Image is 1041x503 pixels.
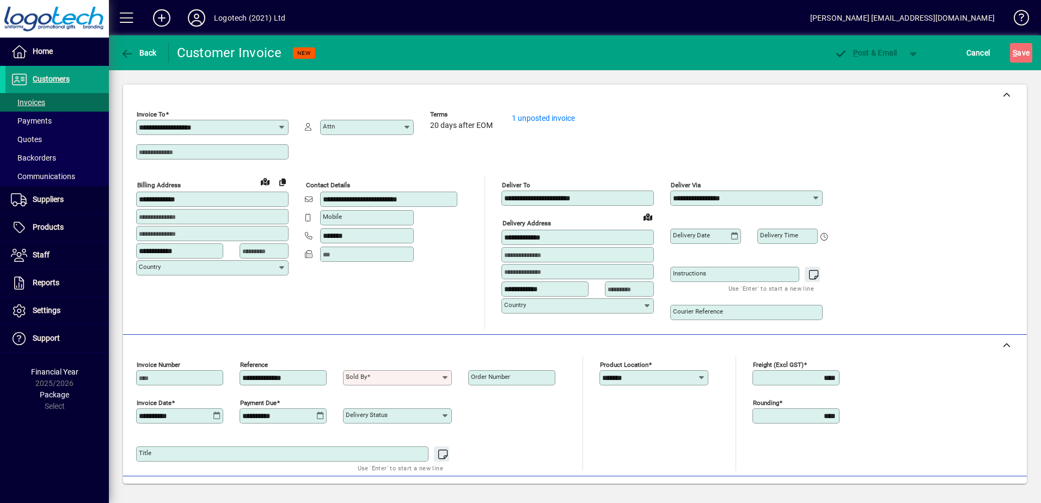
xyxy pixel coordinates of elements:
span: Reports [33,278,59,287]
mat-label: Delivery status [346,411,388,419]
button: Product [947,482,1002,501]
mat-label: Title [139,449,151,457]
span: Communications [11,172,75,181]
a: Staff [5,242,109,269]
a: Payments [5,112,109,130]
a: Products [5,214,109,241]
mat-label: Country [139,263,161,271]
div: Logotech (2021) Ltd [214,9,285,27]
a: Reports [5,269,109,297]
a: Backorders [5,149,109,167]
span: Backorders [11,154,56,162]
mat-label: Invoice To [137,111,166,118]
span: Payments [11,116,52,125]
span: Suppliers [33,195,64,204]
mat-label: Country [504,301,526,309]
mat-label: Invoice number [137,361,180,369]
mat-label: Delivery date [673,231,710,239]
button: Back [118,43,160,63]
button: Cancel [964,43,993,63]
span: Invoices [11,98,45,107]
span: Staff [33,250,50,259]
mat-label: Instructions [673,269,706,277]
app-page-header-button: Back [109,43,169,63]
span: Quotes [11,135,42,144]
span: Cancel [966,44,990,62]
a: Communications [5,167,109,186]
button: Product History [648,482,713,501]
mat-label: Rounding [753,399,779,407]
button: Add [144,8,179,28]
a: Knowledge Base [1006,2,1027,38]
mat-label: Attn [323,122,335,130]
a: Suppliers [5,186,109,213]
a: Settings [5,297,109,324]
mat-label: Delivery time [760,231,798,239]
mat-label: Order number [471,373,510,381]
span: NEW [297,50,311,57]
a: Home [5,38,109,65]
span: Support [33,334,60,342]
span: Terms [430,111,495,118]
div: [PERSON_NAME] [EMAIL_ADDRESS][DOMAIN_NAME] [810,9,995,27]
span: Package [40,390,69,399]
span: Customers [33,75,70,83]
mat-label: Courier Reference [673,308,723,315]
a: Quotes [5,130,109,149]
span: S [1013,48,1017,57]
a: View on map [256,173,274,190]
button: Save [1010,43,1032,63]
a: Invoices [5,93,109,112]
span: Products [33,223,64,231]
mat-label: Invoice date [137,399,172,407]
button: Profile [179,8,214,28]
span: Product [953,483,997,500]
div: Customer Invoice [177,44,282,62]
mat-label: Mobile [323,213,342,220]
mat-label: Product location [600,361,648,369]
mat-hint: Use 'Enter' to start a new line [728,282,814,295]
span: ost & Email [834,48,897,57]
span: Back [120,48,157,57]
mat-hint: Use 'Enter' to start a new line [358,462,443,474]
mat-label: Sold by [346,373,367,381]
a: Support [5,325,109,352]
span: ave [1013,44,1030,62]
mat-label: Deliver To [502,181,530,189]
mat-label: Freight (excl GST) [753,361,804,369]
button: Copy to Delivery address [274,173,291,191]
mat-label: Payment due [240,399,277,407]
span: P [853,48,858,57]
span: Home [33,47,53,56]
mat-label: Reference [240,361,268,369]
button: Post & Email [829,43,903,63]
span: Product History [653,483,708,500]
mat-label: Deliver via [671,181,701,189]
span: 20 days after EOM [430,121,493,130]
span: Settings [33,306,60,315]
a: View on map [639,208,657,225]
a: 1 unposted invoice [512,114,575,122]
span: Financial Year [31,367,78,376]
